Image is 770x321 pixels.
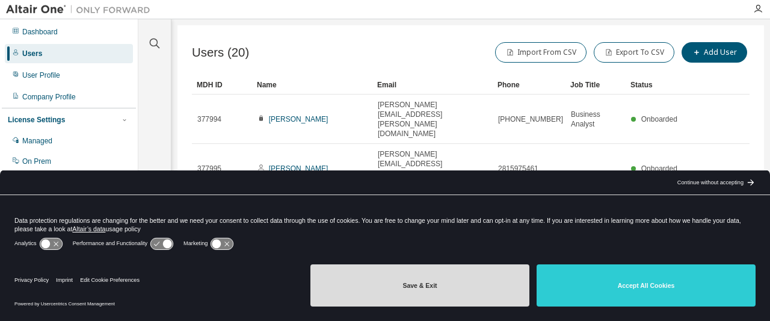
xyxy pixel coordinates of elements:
[22,136,52,146] div: Managed
[22,157,51,166] div: On Prem
[378,100,487,139] span: [PERSON_NAME][EMAIL_ADDRESS][PERSON_NAME][DOMAIN_NAME]
[594,42,674,63] button: Export To CSV
[197,75,247,95] div: MDH ID
[570,75,621,95] div: Job Title
[6,4,156,16] img: Altair One
[197,114,221,124] span: 377994
[641,164,677,173] span: Onboarded
[8,115,65,125] div: License Settings
[22,70,60,80] div: User Profile
[630,75,681,95] div: Status
[22,27,58,37] div: Dashboard
[192,46,249,60] span: Users (20)
[497,75,561,95] div: Phone
[269,115,328,123] a: [PERSON_NAME]
[378,149,487,188] span: [PERSON_NAME][EMAIL_ADDRESS][PERSON_NAME][DOMAIN_NAME]
[269,164,328,173] a: [PERSON_NAME]
[197,164,221,173] span: 377995
[682,42,747,63] button: Add User
[498,114,563,124] span: [PHONE_NUMBER]
[257,75,368,95] div: Name
[498,164,538,173] span: 2815975461
[22,92,76,102] div: Company Profile
[641,115,677,123] span: Onboarded
[571,110,620,129] span: Business Analyst
[377,75,488,95] div: Email
[22,49,42,58] div: Users
[495,42,587,63] button: Import From CSV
